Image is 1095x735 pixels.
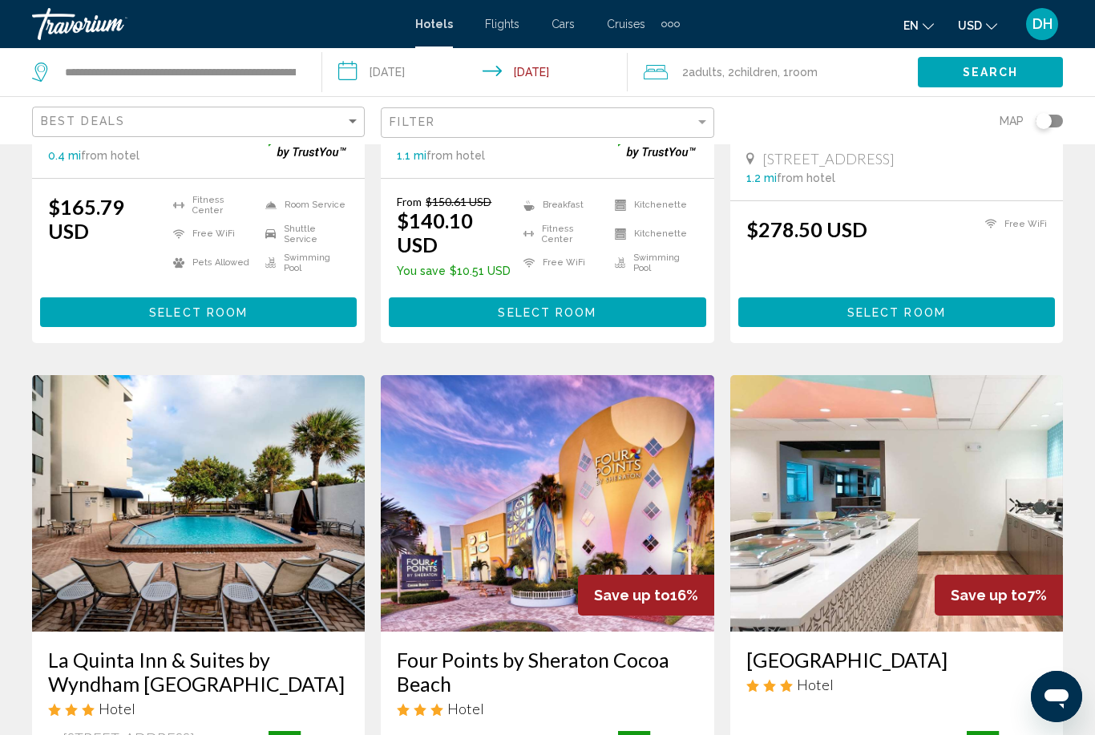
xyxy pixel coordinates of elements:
[777,172,835,184] span: from hotel
[951,587,1027,604] span: Save up to
[689,66,722,79] span: Adults
[977,217,1047,231] li: Free WiFi
[594,587,670,604] span: Save up to
[397,700,697,717] div: 3 star Hotel
[322,48,628,96] button: Check-in date: Aug 27, 2025 Check-out date: Aug 28, 2025
[81,149,139,162] span: from hotel
[397,648,697,696] a: Four Points by Sheraton Cocoa Beach
[746,648,1047,672] a: [GEOGRAPHIC_DATA]
[578,575,714,616] div: 16%
[789,66,818,79] span: Room
[628,48,918,96] button: Travelers: 2 adults, 2 children
[165,195,257,216] li: Fitness Center
[903,14,934,37] button: Change language
[415,18,453,30] a: Hotels
[397,195,422,208] span: From
[32,375,365,632] img: Hotel image
[847,306,946,319] span: Select Room
[722,61,778,83] span: , 2
[41,115,125,127] span: Best Deals
[1031,671,1082,722] iframe: Button to launch messaging window
[397,265,446,277] span: You save
[165,252,257,273] li: Pets Allowed
[1024,114,1063,128] button: Toggle map
[381,375,713,632] img: Hotel image
[515,224,607,244] li: Fitness Center
[797,676,834,693] span: Hotel
[48,648,349,696] a: La Quinta Inn & Suites by Wyndham [GEOGRAPHIC_DATA]
[958,19,982,32] span: USD
[426,149,485,162] span: from hotel
[1000,110,1024,132] span: Map
[607,18,645,30] a: Cruises
[257,224,350,244] li: Shuttle Service
[963,67,1019,79] span: Search
[552,18,575,30] a: Cars
[746,217,867,241] ins: $278.50 USD
[935,575,1063,616] div: 7%
[515,195,607,216] li: Breakfast
[682,61,722,83] span: 2
[734,66,778,79] span: Children
[397,208,473,256] ins: $140.10 USD
[48,195,124,243] ins: $165.79 USD
[447,700,484,717] span: Hotel
[426,195,491,208] del: $150.61 USD
[498,306,596,319] span: Select Room
[762,150,895,168] span: [STREET_ADDRESS]
[257,195,350,216] li: Room Service
[389,301,705,319] a: Select Room
[918,57,1063,87] button: Search
[607,224,698,244] li: Kitchenette
[32,8,399,40] a: Travorium
[165,224,257,244] li: Free WiFi
[257,252,350,273] li: Swimming Pool
[730,375,1063,632] img: Hotel image
[738,301,1055,319] a: Select Room
[738,297,1055,327] button: Select Room
[661,11,680,37] button: Extra navigation items
[778,61,818,83] span: , 1
[41,115,360,129] mat-select: Sort by
[746,172,777,184] span: 1.2 mi
[389,297,705,327] button: Select Room
[40,297,357,327] button: Select Room
[390,115,435,128] span: Filter
[381,107,713,139] button: Filter
[48,149,81,162] span: 0.4 mi
[40,301,357,319] a: Select Room
[397,265,515,277] p: $10.51 USD
[48,700,349,717] div: 3 star Hotel
[149,306,248,319] span: Select Room
[958,14,997,37] button: Change currency
[1021,7,1063,41] button: User Menu
[1032,16,1053,32] span: DH
[607,252,698,273] li: Swimming Pool
[515,252,607,273] li: Free WiFi
[397,149,426,162] span: 1.1 mi
[903,19,919,32] span: en
[607,195,698,216] li: Kitchenette
[99,700,135,717] span: Hotel
[746,676,1047,693] div: 3 star Hotel
[485,18,519,30] a: Flights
